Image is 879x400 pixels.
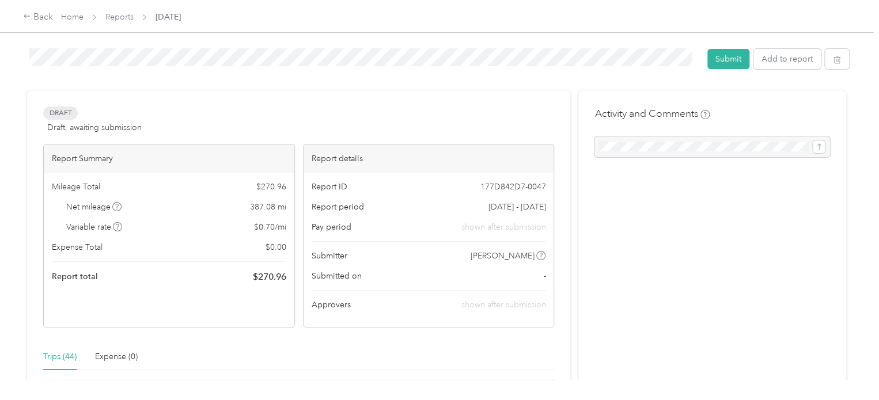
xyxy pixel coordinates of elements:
span: Expense Total [52,241,103,253]
span: Report total [52,271,98,283]
span: Draft [43,106,78,120]
span: [DATE] [156,11,181,23]
span: $ 270.96 [256,181,286,193]
div: Expense (0) [95,351,138,363]
span: Variable rate [66,221,123,233]
span: shown after submission [461,300,545,310]
span: $ 270.96 [253,270,286,284]
span: Submitted on [312,270,362,282]
span: Pay period [312,221,351,233]
span: Report period [312,201,364,213]
a: Reports [105,12,134,22]
span: Mileage Total [52,181,100,193]
span: Submitter [312,250,347,262]
span: Report ID [312,181,347,193]
div: Report details [304,144,554,173]
span: - [543,270,545,282]
span: $ 0.00 [266,241,286,253]
div: Trips (44) [43,351,77,363]
span: Approvers [312,299,351,311]
span: 387.08 mi [250,201,286,213]
span: $ 0.70 / mi [254,221,286,233]
span: [PERSON_NAME] [471,250,535,262]
button: Submit [707,49,749,69]
span: 177D842D7-0047 [480,181,545,193]
div: Back [23,10,53,24]
span: [DATE] - [DATE] [488,201,545,213]
a: Home [61,12,84,22]
span: Draft, awaiting submission [47,121,142,134]
span: Net mileage [66,201,122,213]
h4: Activity and Comments [594,106,710,121]
div: Report Summary [44,144,294,173]
button: Add to report [753,49,821,69]
iframe: Everlance-gr Chat Button Frame [814,336,879,400]
span: shown after submission [461,221,545,233]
